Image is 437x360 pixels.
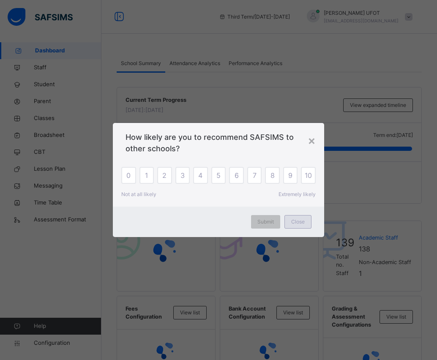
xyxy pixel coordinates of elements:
[145,170,148,180] span: 1
[279,191,316,198] span: Extremely likely
[180,170,185,180] span: 3
[121,191,156,198] span: Not at all likely
[253,170,257,180] span: 7
[305,170,312,180] span: 10
[308,131,316,149] div: ×
[291,218,305,226] span: Close
[257,218,274,226] span: Submit
[198,170,202,180] span: 4
[162,170,167,180] span: 2
[270,170,275,180] span: 8
[288,170,292,180] span: 9
[235,170,239,180] span: 6
[126,131,311,154] span: How likely are you to recommend SAFSIMS to other schools?
[121,167,136,184] div: 0
[216,170,221,180] span: 5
